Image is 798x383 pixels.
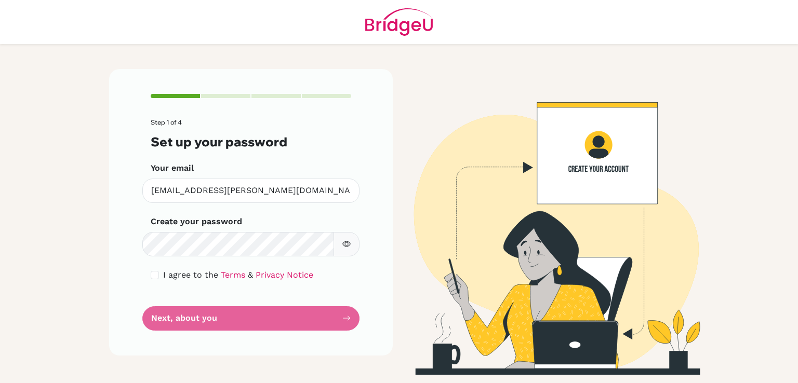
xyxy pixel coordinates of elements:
[151,215,242,228] label: Create your password
[142,179,360,203] input: Insert your email*
[151,162,194,174] label: Your email
[151,118,182,126] span: Step 1 of 4
[221,270,245,280] a: Terms
[256,270,313,280] a: Privacy Notice
[248,270,253,280] span: &
[151,134,351,149] h3: Set up your password
[163,270,218,280] span: I agree to the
